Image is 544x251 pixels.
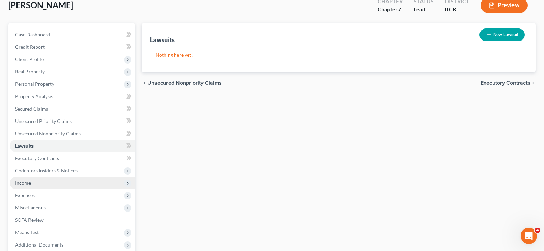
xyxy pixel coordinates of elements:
span: Client Profile [15,56,44,62]
a: SOFA Review [10,214,135,226]
iframe: Intercom live chat [521,228,537,244]
i: chevron_left [142,80,147,86]
a: Property Analysis [10,90,135,103]
a: Lawsuits [10,140,135,152]
span: Additional Documents [15,242,63,248]
span: SOFA Review [15,217,44,223]
span: Executory Contracts [15,155,59,161]
a: Executory Contracts [10,152,135,164]
span: Secured Claims [15,106,48,112]
div: ILCB [445,5,470,13]
span: Income [15,180,31,186]
div: Lawsuits [150,36,175,44]
a: Unsecured Priority Claims [10,115,135,127]
div: Lead [414,5,434,13]
span: 4 [535,228,540,233]
button: chevron_left Unsecured Nonpriority Claims [142,80,222,86]
span: Unsecured Nonpriority Claims [147,80,222,86]
span: Executory Contracts [481,80,530,86]
span: Real Property [15,69,45,75]
span: Lawsuits [15,143,34,149]
span: Personal Property [15,81,54,87]
div: Chapter [378,5,403,13]
span: Miscellaneous [15,205,46,210]
p: Nothing here yet! [155,52,522,58]
span: Codebtors Insiders & Notices [15,168,78,173]
span: Credit Report [15,44,45,50]
button: New Lawsuit [479,28,525,41]
span: Case Dashboard [15,32,50,37]
span: Property Analysis [15,93,53,99]
a: Credit Report [10,41,135,53]
span: Means Test [15,229,39,235]
span: Unsecured Priority Claims [15,118,72,124]
a: Unsecured Nonpriority Claims [10,127,135,140]
button: Executory Contracts chevron_right [481,80,536,86]
a: Secured Claims [10,103,135,115]
span: 7 [398,6,401,12]
span: Expenses [15,192,35,198]
a: Case Dashboard [10,28,135,41]
i: chevron_right [530,80,536,86]
span: Unsecured Nonpriority Claims [15,130,81,136]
